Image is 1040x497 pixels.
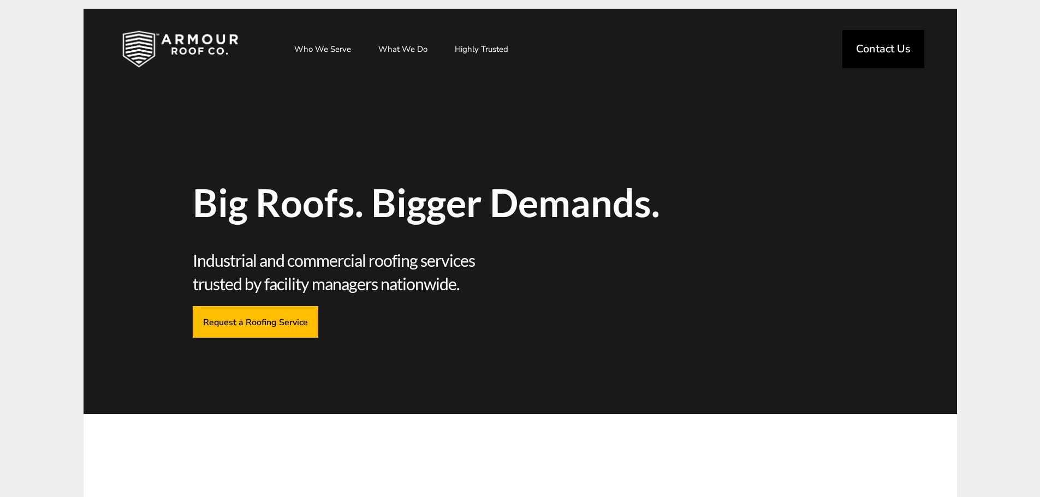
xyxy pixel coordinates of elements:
[283,35,362,63] a: Who We Serve
[193,183,679,221] span: Big Roofs. Bigger Demands.
[105,22,255,76] img: Industrial and Commercial Roofing Company | Armour Roof Co.
[193,249,516,295] span: Industrial and commercial roofing services trusted by facility managers nationwide.
[444,35,519,63] a: Highly Trusted
[193,306,318,337] a: Request a Roofing Service
[856,44,911,55] span: Contact Us
[842,30,924,68] a: Contact Us
[203,316,308,327] span: Request a Roofing Service
[367,35,438,63] a: What We Do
